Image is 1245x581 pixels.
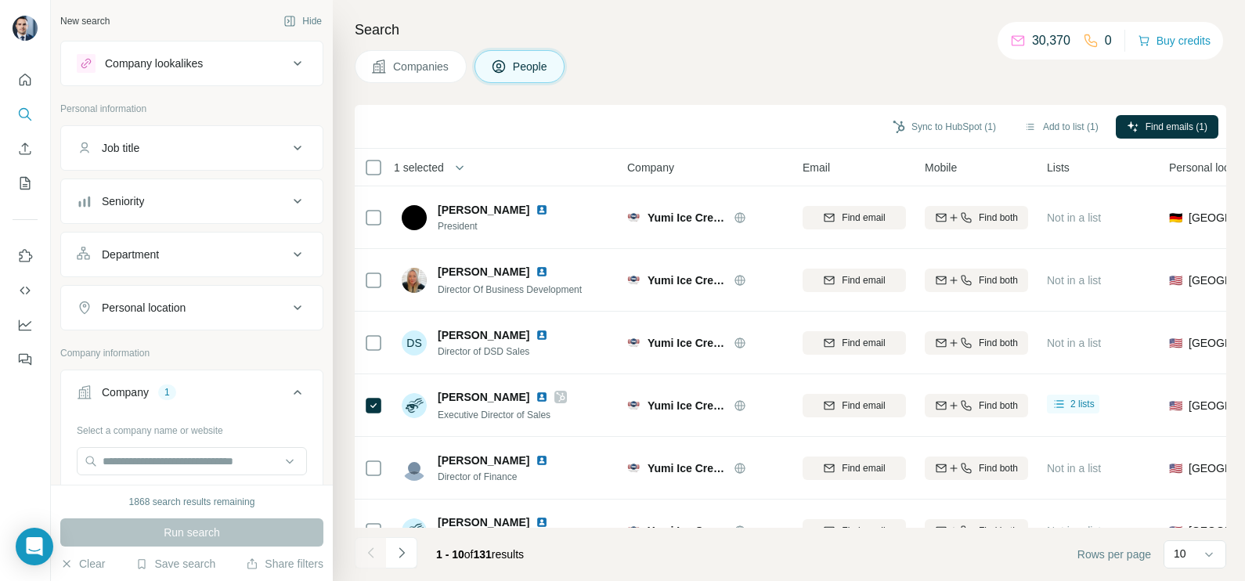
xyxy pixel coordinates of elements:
[1047,211,1101,224] span: Not in a list
[1174,546,1186,561] p: 10
[536,516,548,529] img: LinkedIn logo
[1105,31,1112,50] p: 0
[13,242,38,270] button: Use Surfe on LinkedIn
[61,129,323,167] button: Job title
[979,524,1018,538] span: Find both
[1047,337,1101,349] span: Not in a list
[1169,335,1182,351] span: 🇺🇸
[536,391,548,403] img: LinkedIn logo
[60,14,110,28] div: New search
[402,268,427,293] img: Avatar
[438,389,529,405] span: [PERSON_NAME]
[925,160,957,175] span: Mobile
[61,289,323,327] button: Personal location
[1013,115,1110,139] button: Add to list (1)
[102,247,159,262] div: Department
[979,273,1018,287] span: Find both
[61,45,323,82] button: Company lookalikes
[102,384,149,400] div: Company
[925,519,1028,543] button: Find both
[61,182,323,220] button: Seniority
[842,524,885,538] span: Find email
[1169,523,1182,539] span: 🇺🇸
[925,331,1028,355] button: Find both
[627,337,640,349] img: Logo of Yumi Ice Cream
[1169,460,1182,476] span: 🇺🇸
[464,548,474,561] span: of
[979,211,1018,225] span: Find both
[925,394,1028,417] button: Find both
[393,59,450,74] span: Companies
[842,399,885,413] span: Find email
[61,236,323,273] button: Department
[438,470,567,484] span: Director of Finance
[60,346,323,360] p: Company information
[1169,398,1182,413] span: 🇺🇸
[803,456,906,480] button: Find email
[394,160,444,175] span: 1 selected
[648,335,726,351] span: Yumi Ice Cream
[842,461,885,475] span: Find email
[536,454,548,467] img: LinkedIn logo
[1169,272,1182,288] span: 🇺🇸
[1116,115,1218,139] button: Find emails (1)
[925,456,1028,480] button: Find both
[1047,462,1101,475] span: Not in a list
[13,345,38,373] button: Feedback
[61,373,323,417] button: Company1
[842,273,885,287] span: Find email
[648,523,726,539] span: Yumi Ice Cream
[436,548,464,561] span: 1 - 10
[60,556,105,572] button: Clear
[402,518,427,543] img: Avatar
[648,210,726,226] span: Yumi Ice Cream
[129,495,255,509] div: 1868 search results remaining
[627,399,640,412] img: Logo of Yumi Ice Cream
[438,410,550,420] span: Executive Director of Sales
[102,140,139,156] div: Job title
[438,264,529,280] span: [PERSON_NAME]
[536,265,548,278] img: LinkedIn logo
[1047,525,1101,537] span: Not in a list
[438,345,567,359] span: Director of DSD Sales
[13,16,38,41] img: Avatar
[13,135,38,163] button: Enrich CSV
[16,528,53,565] div: Open Intercom Messenger
[979,399,1018,413] span: Find both
[803,269,906,292] button: Find email
[648,272,726,288] span: Yumi Ice Cream
[402,205,427,230] img: Avatar
[627,462,640,475] img: Logo of Yumi Ice Cream
[842,336,885,350] span: Find email
[536,204,548,216] img: LinkedIn logo
[1146,120,1207,134] span: Find emails (1)
[102,300,186,316] div: Personal location
[436,548,524,561] span: results
[438,202,529,218] span: [PERSON_NAME]
[648,460,726,476] span: Yumi Ice Cream
[246,556,323,572] button: Share filters
[803,160,830,175] span: Email
[102,193,144,209] div: Seniority
[1077,547,1151,562] span: Rows per page
[882,115,1007,139] button: Sync to HubSpot (1)
[13,311,38,339] button: Dashboard
[648,398,726,413] span: Yumi Ice Cream
[158,385,176,399] div: 1
[627,211,640,224] img: Logo of Yumi Ice Cream
[925,206,1028,229] button: Find both
[1032,31,1070,50] p: 30,370
[803,331,906,355] button: Find email
[1070,397,1095,411] span: 2 lists
[13,100,38,128] button: Search
[438,453,529,468] span: [PERSON_NAME]
[1047,274,1101,287] span: Not in a list
[402,393,427,418] img: Avatar
[13,169,38,197] button: My lists
[627,525,640,537] img: Logo of Yumi Ice Cream
[1169,210,1182,226] span: 🇩🇪
[1138,30,1211,52] button: Buy credits
[13,66,38,94] button: Quick start
[803,519,906,543] button: Find email
[135,556,215,572] button: Save search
